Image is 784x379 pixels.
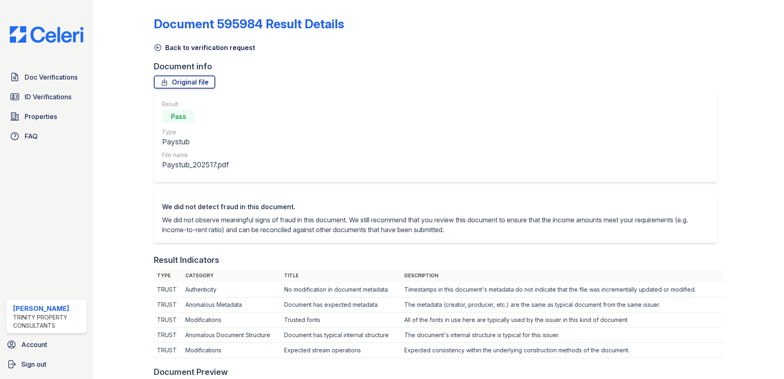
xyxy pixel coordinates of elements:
td: Document has typical internal structure [281,328,401,343]
a: Doc Verifications [7,69,87,85]
div: [PERSON_NAME] [13,304,83,313]
div: Result Indicators [154,254,219,266]
div: We did not detect fraud in this document. [162,202,709,212]
td: No modification in document metadata [281,282,401,297]
td: Document has expected metadata [281,297,401,313]
p: We did not observe meaningful signs of fraud in this document. We still recommend that you review... [162,215,709,235]
a: Properties [7,108,87,125]
div: Type [162,128,229,136]
td: Anomalous Document Structure [182,328,281,343]
span: Sign out [21,359,46,369]
span: Account [21,340,47,349]
div: Document Preview [154,366,228,378]
div: Result [162,100,229,108]
td: Modifications [182,313,281,328]
div: Paystub_202517.pdf [162,159,229,171]
th: Type [154,269,182,282]
td: Timestamps in this document's metadata do not indicate that the file was incrementally updated or... [401,282,723,297]
td: Modifications [182,343,281,358]
div: Trinity Property Consultants [13,313,83,330]
td: Expected consistency within the underlying construction methods of the document. [401,343,723,358]
a: Account [3,336,90,353]
a: Sign out [3,356,90,372]
span: FAQ [25,131,38,141]
a: Back to verification request [154,43,255,53]
td: Expected stream operations [281,343,401,358]
td: The metadata (creator, producer, etc.) are the same as typical document from the same issuer. [401,297,723,313]
td: TRUST [154,282,182,297]
td: All of the fonts in use here are typically used by the issuer in this kind of document. [401,313,723,328]
a: Document 595984 Result Details [154,16,344,31]
span: Properties [25,112,57,121]
td: Anomalous Metadata [182,297,281,313]
td: TRUST [154,313,182,328]
td: The document's internal structure is typical for this issuer. [401,328,723,343]
span: ID Verifications [25,92,71,102]
a: FAQ [7,128,87,144]
td: Authenticity [182,282,281,297]
a: ID Verifications [7,89,87,105]
iframe: chat widget [750,346,776,371]
div: File name [162,151,229,159]
td: TRUST [154,328,182,343]
td: TRUST [154,343,182,358]
div: Paystub [162,136,229,148]
div: Document info [154,61,723,72]
td: Trusted fonts [281,313,401,328]
th: Title [281,269,401,282]
div: Pass [162,110,195,123]
th: Category [182,269,281,282]
img: CE_Logo_Blue-a8612792a0a2168367f1c8372b55b34899dd931a85d93a1a3d3e32e68fde9ad4.png [3,26,90,43]
td: TRUST [154,297,182,313]
span: Doc Verifications [25,72,77,82]
th: Description [401,269,723,282]
a: Original file [154,75,215,89]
